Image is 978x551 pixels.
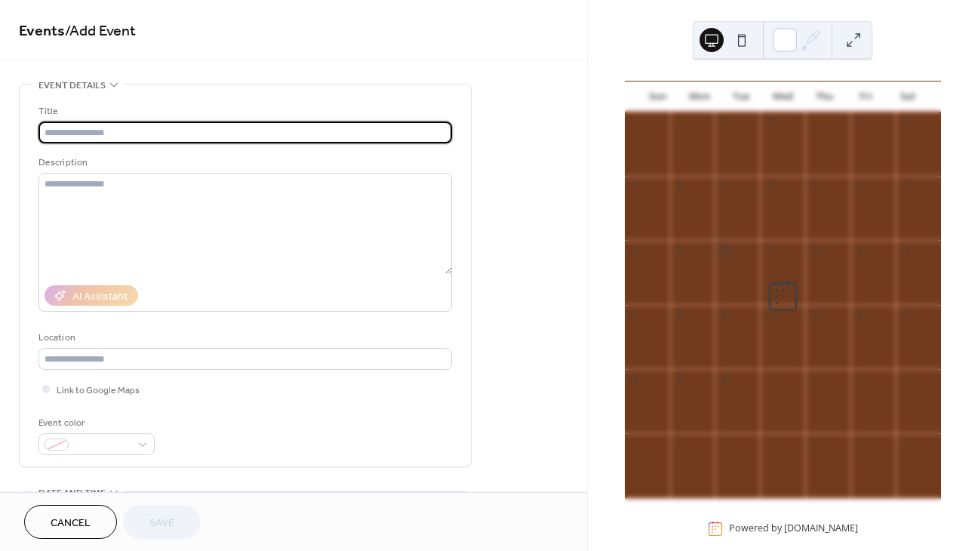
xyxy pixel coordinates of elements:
a: [DOMAIN_NAME] [784,522,858,535]
div: Description [38,155,449,171]
div: 5 [629,438,641,449]
div: 31 [629,116,641,128]
div: 10 [855,438,866,449]
div: 12 [855,180,866,192]
div: Powered by [729,522,858,535]
div: 8 [675,180,686,192]
div: 6 [900,116,912,128]
div: 30 [719,374,730,385]
div: 5 [855,116,866,128]
div: 13 [900,180,912,192]
div: 14 [629,245,641,256]
div: Thu [804,82,845,112]
div: 29 [675,374,686,385]
div: 9 [810,438,821,449]
span: Link to Google Maps [57,383,140,399]
div: 2 [810,374,821,385]
div: Tue [720,82,761,112]
div: 28 [629,374,641,385]
div: 3 [855,374,866,385]
div: 11 [810,180,821,192]
div: Location [38,330,449,346]
div: 21 [629,309,641,321]
div: 8 [764,438,776,449]
div: 27 [900,309,912,321]
div: Sun [637,82,678,112]
div: 17 [764,245,776,256]
div: Sat [887,82,929,112]
div: Mon [678,82,720,112]
div: 1 [764,374,776,385]
div: 23 [719,309,730,321]
div: 18 [810,245,821,256]
div: 7 [629,180,641,192]
div: 1 [675,116,686,128]
div: 19 [855,245,866,256]
div: 15 [675,245,686,256]
div: 7 [719,438,730,449]
div: 10 [764,180,776,192]
div: Title [38,103,449,119]
span: Cancel [51,516,91,531]
div: 2 [719,116,730,128]
div: 20 [900,245,912,256]
div: 24 [764,309,776,321]
div: 25 [810,309,821,321]
div: Fri [845,82,887,112]
div: 4 [900,374,912,385]
div: 16 [719,245,730,256]
div: 9 [719,180,730,192]
div: 4 [810,116,821,128]
div: 3 [764,116,776,128]
div: Event color [38,415,152,431]
a: Events [19,17,65,46]
span: Date and time [38,485,106,501]
div: Wed [762,82,804,112]
div: 6 [675,438,686,449]
span: Event details [38,78,106,94]
div: 22 [675,309,686,321]
div: 26 [855,309,866,321]
div: 11 [900,438,912,449]
button: Cancel [24,505,117,539]
span: / Add Event [65,17,136,46]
